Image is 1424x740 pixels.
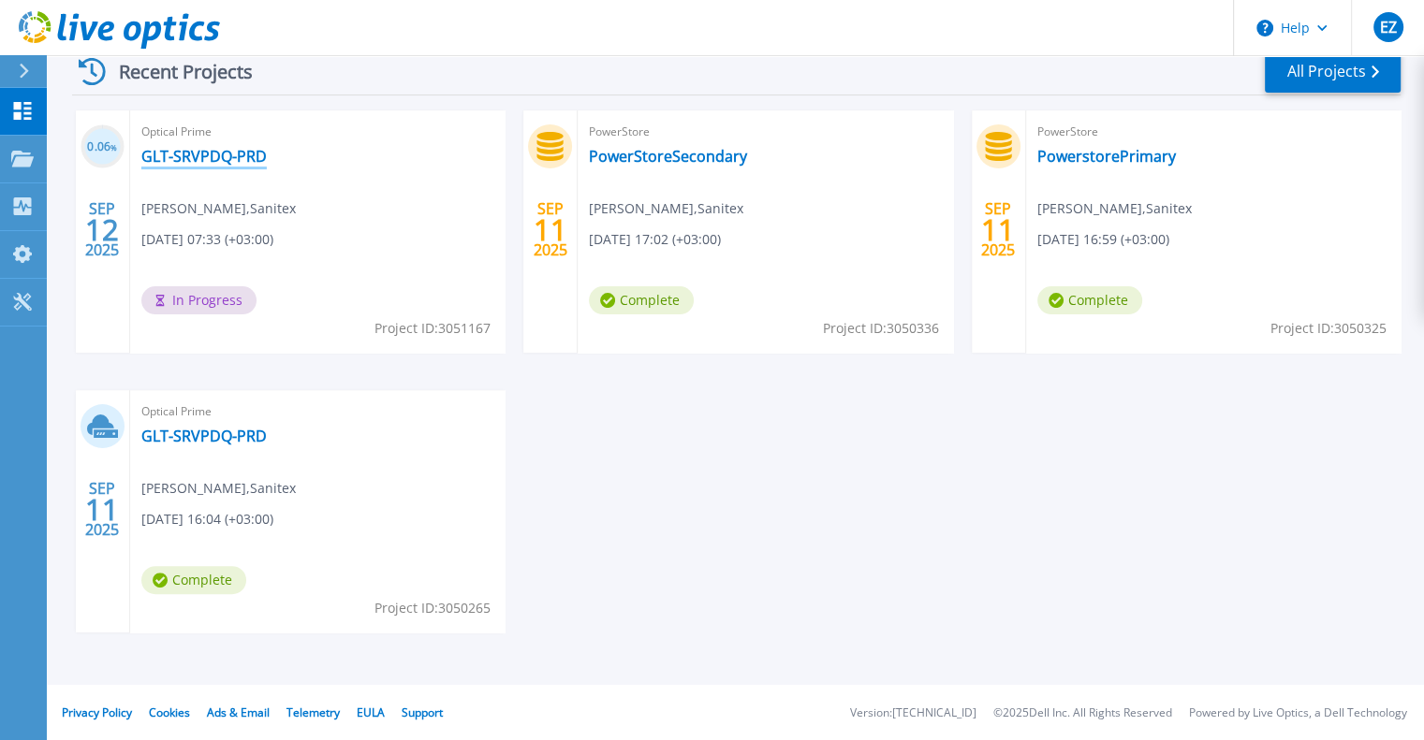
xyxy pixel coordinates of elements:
[534,222,567,238] span: 11
[207,704,270,720] a: Ads & Email
[357,704,385,720] a: EULA
[141,401,493,422] span: Optical Prime
[85,222,119,238] span: 12
[980,196,1016,264] div: SEP 2025
[84,196,120,264] div: SEP 2025
[72,49,278,94] div: Recent Projects
[141,198,296,219] span: [PERSON_NAME] , Sanitex
[402,704,443,720] a: Support
[589,286,694,314] span: Complete
[141,122,493,142] span: Optical Prime
[589,198,743,219] span: [PERSON_NAME] , Sanitex
[850,707,976,719] li: Version: [TECHNICAL_ID]
[1189,707,1407,719] li: Powered by Live Optics, a Dell Technology
[1037,229,1169,250] span: [DATE] 16:59 (+03:00)
[993,707,1172,719] li: © 2025 Dell Inc. All Rights Reserved
[141,427,267,445] a: GLT-SRVPDQ-PRD
[589,229,721,250] span: [DATE] 17:02 (+03:00)
[1270,318,1387,339] span: Project ID: 3050325
[110,142,117,152] span: %
[85,501,119,517] span: 11
[823,318,939,339] span: Project ID: 3050336
[84,475,120,544] div: SEP 2025
[1265,51,1401,93] a: All Projects
[81,137,125,158] h3: 0.06
[1379,20,1396,35] span: EZ
[1037,147,1176,166] a: PowerstorePrimary
[374,318,491,339] span: Project ID: 3051167
[589,147,747,166] a: PowerStoreSecondary
[1037,198,1192,219] span: [PERSON_NAME] , Sanitex
[374,598,491,618] span: Project ID: 3050265
[141,509,273,530] span: [DATE] 16:04 (+03:00)
[141,478,296,499] span: [PERSON_NAME] , Sanitex
[981,222,1015,238] span: 11
[1037,286,1142,314] span: Complete
[149,704,190,720] a: Cookies
[286,704,340,720] a: Telemetry
[1037,122,1389,142] span: PowerStore
[589,122,941,142] span: PowerStore
[141,229,273,250] span: [DATE] 07:33 (+03:00)
[141,286,257,314] span: In Progress
[62,704,132,720] a: Privacy Policy
[533,196,568,264] div: SEP 2025
[141,566,246,594] span: Complete
[141,147,267,166] a: GLT-SRVPDQ-PRD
